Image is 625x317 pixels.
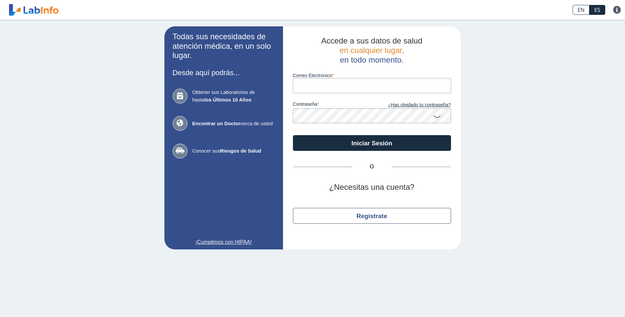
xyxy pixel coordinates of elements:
span: en cualquier lugar, [339,46,404,55]
a: ¿Has olvidado tu contraseña? [372,101,451,109]
h3: Desde aquí podrás... [173,69,275,77]
a: EN [573,5,589,15]
h2: ¿Necesitas una cuenta? [293,183,451,192]
label: contraseña [293,101,372,109]
b: los Últimos 10 Años [204,97,251,102]
a: ¡Cumplimos con HIPAA! [173,238,275,246]
button: Regístrate [293,208,451,224]
span: Obtener sus Laboratorios de hasta [192,89,275,103]
span: Conocer sus [192,147,275,155]
a: ES [589,5,605,15]
span: Accede a sus datos de salud [321,36,422,45]
b: Encontrar un Doctor [192,121,241,126]
span: cerca de usted [192,120,275,128]
span: en todo momento. [340,55,404,64]
span: O [352,163,392,171]
h2: Todas sus necesidades de atención médica, en un solo lugar. [173,32,275,60]
b: Riesgos de Salud [220,148,261,154]
label: Correo Electronico [293,73,451,78]
button: Iniciar Sesión [293,135,451,151]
